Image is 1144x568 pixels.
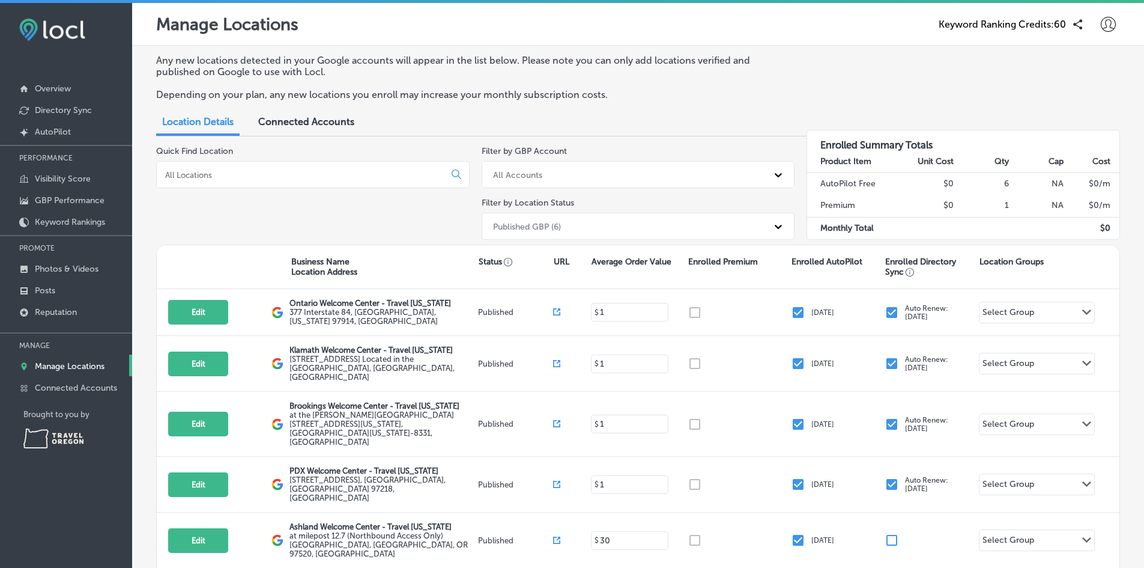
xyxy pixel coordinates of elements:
[271,307,283,319] img: logo
[271,358,283,370] img: logo
[271,534,283,546] img: logo
[899,173,954,195] td: $0
[271,418,283,430] img: logo
[19,19,85,41] img: fda3e92497d09a02dc62c9cd864e3231.png
[168,412,228,436] button: Edit
[1064,195,1119,217] td: $ 0 /m
[954,195,1009,217] td: 1
[289,411,474,447] label: at the [PERSON_NAME][GEOGRAPHIC_DATA] [STREET_ADDRESS][US_STATE] , [GEOGRAPHIC_DATA][US_STATE]-83...
[478,480,553,489] p: Published
[905,355,948,372] p: Auto Renew: [DATE]
[289,531,474,558] label: at milepost 12.7 (Northbound Access Only) [GEOGRAPHIC_DATA] , [GEOGRAPHIC_DATA], OR 97520, [GEOGR...
[811,308,834,317] p: [DATE]
[905,476,948,493] p: Auto Renew: [DATE]
[258,116,354,127] span: Connected Accounts
[168,472,228,497] button: Edit
[982,307,1034,321] div: Select Group
[23,410,132,419] p: Brought to you by
[289,522,474,531] p: Ashland Welcome Center - Travel [US_STATE]
[982,358,1034,372] div: Select Group
[35,127,71,137] p: AutoPilot
[271,478,283,490] img: logo
[811,359,834,368] p: [DATE]
[688,257,758,267] p: Enrolled Premium
[905,304,948,321] p: Auto Renew: [DATE]
[1009,173,1065,195] td: NA
[291,257,357,277] p: Business Name Location Address
[156,89,782,100] p: Depending on your plan, any new locations you enroll may increase your monthly subscription costs.
[289,475,474,502] label: [STREET_ADDRESS] , [GEOGRAPHIC_DATA], [GEOGRAPHIC_DATA] 97218, [GEOGRAPHIC_DATA]
[493,221,561,231] div: Published GBP (6)
[595,308,599,317] p: $
[807,217,899,239] td: Monthly Total
[807,195,899,217] td: Premium
[289,466,474,475] p: PDX Welcome Center - Travel [US_STATE]
[885,257,973,277] p: Enrolled Directory Sync
[791,257,862,267] p: Enrolled AutoPilot
[592,257,671,267] p: Average Order Value
[23,429,83,448] img: Travel Oregon
[478,359,553,368] p: Published
[478,308,553,317] p: Published
[289,308,474,326] label: 377 Interstate 84 , [GEOGRAPHIC_DATA], [US_STATE] 97914, [GEOGRAPHIC_DATA]
[289,402,474,411] p: Brookings Welcome Center - Travel [US_STATE]
[595,420,599,429] p: $
[905,416,948,433] p: Auto Renew: [DATE]
[482,146,567,156] label: Filter by GBP Account
[168,528,228,553] button: Edit
[982,479,1034,493] div: Select Group
[156,55,782,78] p: Any new locations detected in your Google accounts will appear in the list below. Please note you...
[35,217,105,227] p: Keyword Rankings
[807,130,1119,151] h3: Enrolled Summary Totals
[1009,151,1065,173] th: Cap
[168,352,228,376] button: Edit
[807,173,899,195] td: AutoPilot Free
[478,420,553,429] p: Published
[35,286,55,296] p: Posts
[164,169,442,180] input: All Locations
[162,116,234,127] span: Location Details
[954,151,1009,173] th: Qty
[1064,173,1119,195] td: $ 0 /m
[289,346,474,355] p: Klamath Welcome Center - Travel [US_STATE]
[811,536,834,545] p: [DATE]
[811,480,834,489] p: [DATE]
[899,151,954,173] th: Unit Cost
[595,480,599,489] p: $
[478,536,553,545] p: Published
[35,84,71,94] p: Overview
[979,257,1044,267] p: Location Groups
[289,355,474,382] label: [STREET_ADDRESS] Located in the [GEOGRAPHIC_DATA] , [GEOGRAPHIC_DATA], [GEOGRAPHIC_DATA]
[939,19,1066,30] span: Keyword Ranking Credits: 60
[954,173,1009,195] td: 6
[482,198,574,208] label: Filter by Location Status
[1064,151,1119,173] th: Cost
[1009,195,1065,217] td: NA
[35,105,92,115] p: Directory Sync
[35,307,77,317] p: Reputation
[554,257,569,267] p: URL
[811,420,834,429] p: [DATE]
[493,169,542,180] div: All Accounts
[35,264,98,274] p: Photos & Videos
[35,174,91,184] p: Visibility Score
[168,300,228,325] button: Edit
[35,195,104,206] p: GBP Performance
[479,257,554,267] p: Status
[820,156,871,166] strong: Product Item
[289,299,474,308] p: Ontario Welcome Center - Travel [US_STATE]
[982,419,1034,433] div: Select Group
[1064,217,1119,239] td: $ 0
[899,195,954,217] td: $0
[595,536,599,545] p: $
[35,361,104,371] p: Manage Locations
[156,14,298,34] p: Manage Locations
[35,383,117,393] p: Connected Accounts
[982,535,1034,549] div: Select Group
[595,359,599,368] p: $
[156,146,233,156] label: Quick Find Location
